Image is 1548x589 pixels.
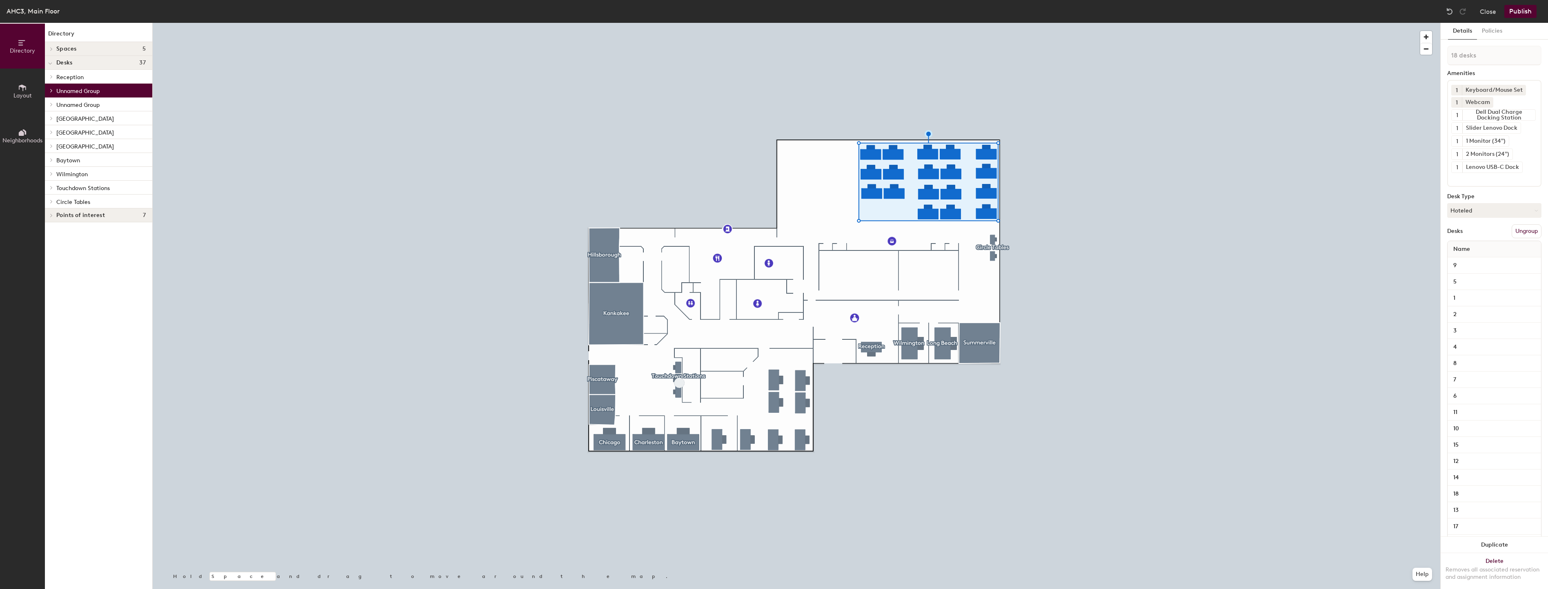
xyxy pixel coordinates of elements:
[1449,374,1539,385] input: Unnamed desk
[1512,224,1541,238] button: Ungroup
[7,6,60,16] div: AHC3, Main Floor
[1447,228,1463,235] div: Desks
[1452,149,1462,159] button: 1
[10,47,35,54] span: Directory
[1447,70,1541,77] div: Amenities
[1451,97,1462,108] button: 1
[1446,7,1454,15] img: Undo
[139,60,146,66] span: 37
[1412,568,1432,581] button: Help
[1504,5,1537,18] button: Publish
[1456,124,1458,133] span: 1
[1449,325,1539,337] input: Unnamed desk
[56,212,105,219] span: Points of interest
[1449,276,1539,288] input: Unnamed desk
[1441,553,1548,589] button: DeleteRemoves all associated reservation and assignment information
[1449,341,1539,353] input: Unnamed desk
[142,46,146,52] span: 5
[1477,23,1507,40] button: Policies
[56,129,114,136] span: [GEOGRAPHIC_DATA]
[13,92,32,99] span: Layout
[1441,537,1548,553] button: Duplicate
[56,74,84,81] span: Reception
[1462,149,1512,159] div: 2 Monitors (24")
[1456,86,1458,95] span: 1
[1449,242,1474,257] span: Name
[1449,521,1539,532] input: Unnamed desk
[1448,23,1477,40] button: Details
[1449,390,1539,402] input: Unnamed desk
[1456,163,1458,172] span: 1
[2,137,42,144] span: Neighborhoods
[1480,5,1496,18] button: Close
[1452,123,1462,133] button: 1
[56,143,114,150] span: [GEOGRAPHIC_DATA]
[1449,472,1539,483] input: Unnamed desk
[56,46,77,52] span: Spaces
[56,88,100,95] span: Unnamed Group
[1462,97,1493,108] div: Webcam
[56,115,114,122] span: [GEOGRAPHIC_DATA]
[1449,488,1539,500] input: Unnamed desk
[56,102,100,108] span: Unnamed Group
[1452,162,1462,173] button: 1
[1449,407,1539,418] input: Unnamed desk
[1449,260,1539,271] input: Unnamed desk
[1462,162,1522,173] div: Lenovo USB-C Dock
[1456,111,1458,120] span: 1
[1446,566,1543,581] div: Removes all associated reservation and assignment information
[56,185,110,192] span: Touchdown Stations
[1452,110,1462,120] button: 1
[1449,292,1539,304] input: Unnamed desk
[1449,505,1539,516] input: Unnamed desk
[1462,85,1526,95] div: Keyboard/Mouse Set
[1456,98,1458,107] span: 1
[45,29,152,42] h1: Directory
[1447,203,1541,218] button: Hoteled
[1449,358,1539,369] input: Unnamed desk
[1452,136,1462,146] button: 1
[1462,136,1509,146] div: 1 Monitor (34")
[1447,193,1541,200] div: Desk Type
[1462,123,1521,133] div: Slider Lenovo Dock
[1449,456,1539,467] input: Unnamed desk
[1459,7,1467,15] img: Redo
[56,199,90,206] span: Circle Tables
[1449,439,1539,451] input: Unnamed desk
[1462,110,1535,120] div: Dell Dual Charge Docking Station
[56,157,80,164] span: Baytown
[1449,423,1539,434] input: Unnamed desk
[1456,150,1458,159] span: 1
[1456,137,1458,146] span: 1
[143,212,146,219] span: 7
[56,60,72,66] span: Desks
[56,171,88,178] span: Wilmington
[1451,85,1462,95] button: 1
[1449,309,1539,320] input: Unnamed desk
